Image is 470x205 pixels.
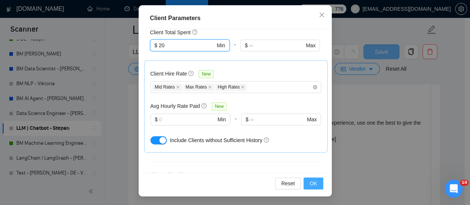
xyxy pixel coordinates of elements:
[312,5,332,25] button: Close
[159,41,215,49] input: 0
[176,85,180,89] span: close
[208,85,212,89] span: close
[309,179,317,188] span: OK
[199,70,214,78] span: New
[250,115,305,124] input: ∞
[304,177,323,189] button: OK
[460,180,469,186] span: 10
[246,115,249,124] span: $
[241,85,244,89] span: close
[319,12,325,18] span: close
[212,102,227,110] span: New
[245,41,248,49] span: $
[307,115,317,124] span: Max
[155,115,158,124] span: $
[249,41,304,49] input: ∞
[445,180,463,198] iframe: Intercom live chat
[152,83,182,91] span: Mid Rates
[217,41,225,49] span: Min
[201,103,207,109] span: question-circle
[281,179,295,188] span: Reset
[264,137,270,143] span: question-circle
[275,177,301,189] button: Reset
[183,83,214,91] span: Max Rates
[306,41,315,49] span: Max
[170,137,262,143] span: Include Clients without Sufficient History
[159,115,216,124] input: 0
[230,113,241,134] div: -
[150,70,187,78] h5: Client Hire Rate
[230,39,240,60] div: -
[192,29,198,35] span: question-circle
[150,28,191,36] h5: Client Total Spent
[150,171,320,180] h4: Client Profile
[150,14,320,23] div: Client Parameters
[155,41,158,49] span: $
[215,83,247,91] span: High Rates
[313,85,317,89] span: close-circle
[150,102,200,110] h5: Avg Hourly Rate Paid
[217,115,226,124] span: Min
[188,70,194,76] span: question-circle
